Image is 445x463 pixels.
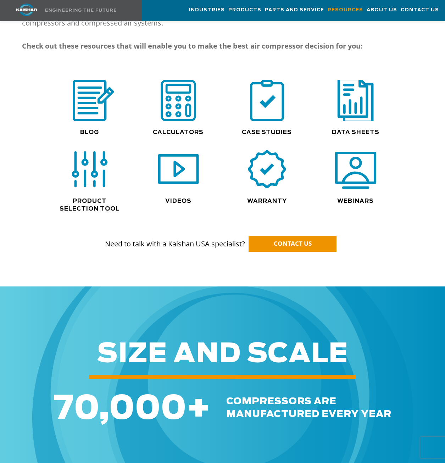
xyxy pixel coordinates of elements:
div: webinars icon [315,149,396,190]
div: warranty icon [226,149,308,190]
strong: Check out these resources that will enable you to make the best air compressor decision for you: [22,41,363,51]
span: Parts and Service [265,6,324,14]
img: Engineering the future [45,9,116,12]
a: Warranty [247,198,287,204]
img: webinars icon [335,149,376,190]
div: selection icon [49,149,130,190]
a: Product Selection Tool [60,198,119,212]
span: 70,000 [54,393,187,425]
a: Industries [189,0,225,19]
img: warranty icon [246,149,288,190]
span: Contact Us [401,6,439,14]
div: video icon [138,149,219,190]
img: calculator icon [158,80,199,121]
a: CONTACT US [249,236,336,252]
a: Videos [165,198,191,204]
a: Webinars [337,198,374,204]
span: Industries [189,6,225,14]
div: data sheets icon [315,80,396,121]
a: Resources [328,0,363,19]
img: data sheets icon [333,78,378,123]
span: compressors are manufactured every year [226,397,391,419]
a: Calculators [153,129,204,135]
div: calculator icon [138,80,219,121]
span: Products [228,6,261,14]
span: About Us [367,6,397,14]
span: Resources [328,6,363,14]
a: Case Studies [242,129,292,135]
img: video icon [158,149,199,190]
a: About Us [367,0,397,19]
p: Need to talk with a Kaishan USA specialist? [22,225,423,249]
span: + [187,393,211,425]
a: Contact Us [401,0,439,19]
img: blog icon [65,80,114,121]
a: Blog [80,129,99,135]
a: Products [228,0,261,19]
div: blog icon [45,80,134,121]
div: case study icon [226,80,308,121]
img: selection icon [69,149,110,190]
span: CONTACT US [274,239,312,247]
a: Parts and Service [265,0,324,19]
a: Data Sheets [332,129,379,135]
img: case study icon [246,80,288,121]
